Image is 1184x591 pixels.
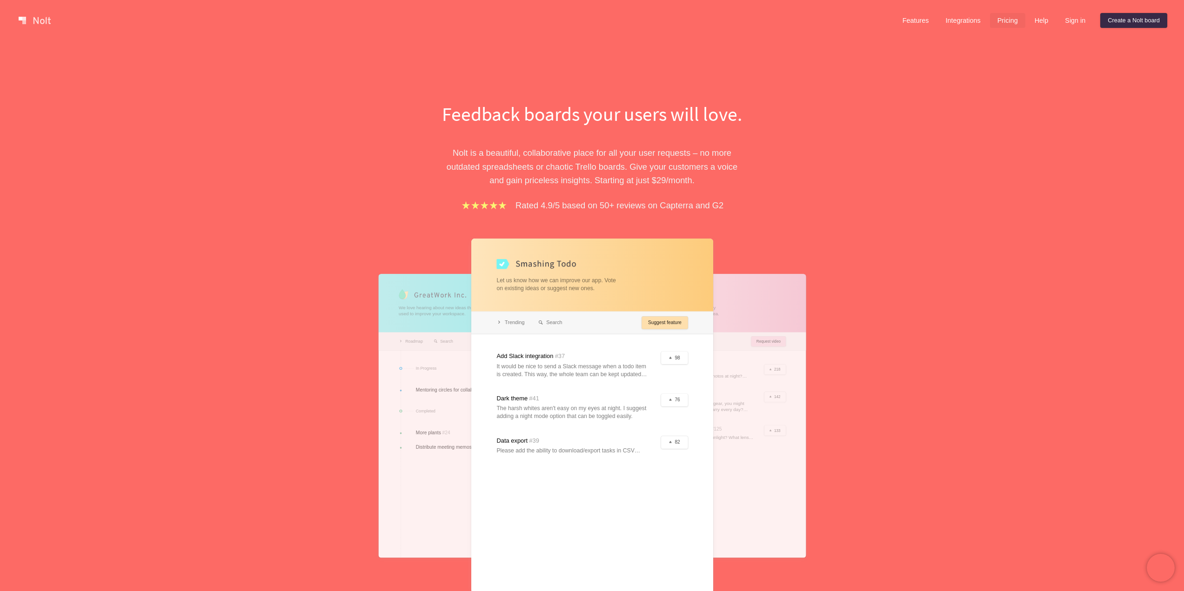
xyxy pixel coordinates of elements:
a: Sign in [1057,13,1093,28]
a: Help [1027,13,1056,28]
a: Pricing [990,13,1025,28]
p: Rated 4.9/5 based on 50+ reviews on Capterra and G2 [515,199,723,212]
h1: Feedback boards your users will love. [432,100,753,127]
a: Features [895,13,936,28]
a: Create a Nolt board [1100,13,1167,28]
img: stars.b067e34983.png [461,200,508,211]
iframe: Chatra live chat [1147,554,1175,582]
a: Integrations [938,13,988,28]
p: Nolt is a beautiful, collaborative place for all your user requests – no more outdated spreadshee... [432,146,753,187]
